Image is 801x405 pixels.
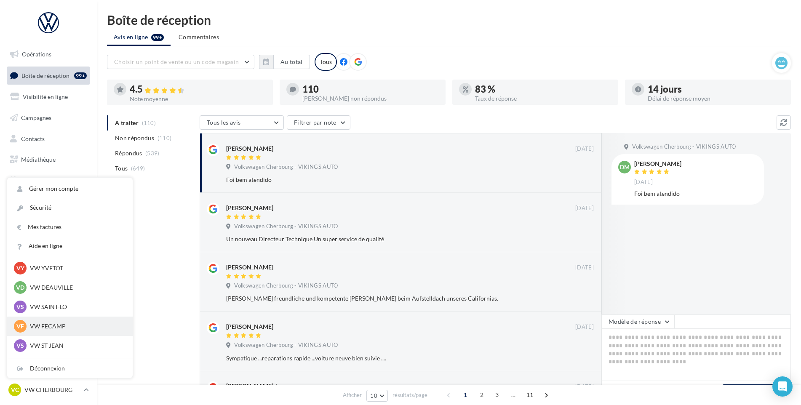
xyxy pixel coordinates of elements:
[234,163,338,171] span: Volkswagen Cherbourg - VIKINGS AUTO
[302,96,439,101] div: [PERSON_NAME] non répondus
[5,45,92,63] a: Opérations
[575,383,594,391] span: [DATE]
[475,96,611,101] div: Taux de réponse
[30,341,123,350] p: VW ST JEAN
[648,85,784,94] div: 14 jours
[131,165,145,172] span: (649)
[5,193,92,218] a: PLV et print personnalisable
[392,391,427,399] span: résultats/page
[5,151,92,168] a: Médiathèque
[634,161,681,167] div: [PERSON_NAME]
[130,85,266,94] div: 4.5
[566,293,594,304] button: Ignorer
[24,386,80,394] p: VW CHERBOURG
[287,115,350,130] button: Filtrer par note
[30,264,123,272] p: VW YVETOT
[259,55,310,69] button: Au total
[7,179,133,198] a: Gérer mon compte
[575,205,594,212] span: [DATE]
[7,237,133,256] a: Aide en ligne
[7,382,90,398] a: VC VW CHERBOURG
[566,352,594,364] button: Ignorer
[632,143,736,151] span: Volkswagen Cherbourg - VIKINGS AUTO
[5,67,92,85] a: Boîte de réception99+
[21,135,45,142] span: Contacts
[490,388,504,402] span: 3
[16,322,24,330] span: VF
[145,150,160,157] span: (539)
[226,382,288,390] div: [PERSON_NAME]-horn
[302,85,439,94] div: 110
[5,172,92,189] a: Calendrier
[459,388,472,402] span: 1
[30,283,123,292] p: VW DEAUVILLE
[226,235,539,243] div: Un nouveau Directeur Technique Un super service de qualité
[21,177,49,184] span: Calendrier
[5,109,92,127] a: Campagnes
[566,233,594,245] button: Ignorer
[226,294,539,303] div: [PERSON_NAME] freundliche und kompetente [PERSON_NAME] beim Aufstelldach unseres Californias.
[21,114,51,121] span: Campagnes
[16,341,24,350] span: VS
[21,156,56,163] span: Médiathèque
[566,174,594,186] button: Ignorer
[226,263,273,272] div: [PERSON_NAME]
[74,72,87,79] div: 99+
[601,314,675,329] button: Modèle de réponse
[226,204,273,212] div: [PERSON_NAME]
[30,322,123,330] p: VW FECAMP
[772,376,793,397] div: Open Intercom Messenger
[315,53,337,71] div: Tous
[30,303,123,311] p: VW SAINT-LO
[475,388,489,402] span: 2
[107,13,791,26] div: Boîte de réception
[226,176,539,184] div: Foi bem atendido
[575,323,594,331] span: [DATE]
[370,392,377,399] span: 10
[7,218,133,237] a: Mes factures
[648,96,784,101] div: Délai de réponse moyen
[115,134,154,142] span: Non répondus
[226,322,273,331] div: [PERSON_NAME]
[475,85,611,94] div: 83 %
[115,164,128,173] span: Tous
[114,58,239,65] span: Choisir un point de vente ou un code magasin
[16,264,24,272] span: VY
[158,135,172,141] span: (110)
[226,354,539,362] div: Sympatique ...reparations rapide ...voiture neuve bien suivie ....
[200,115,284,130] button: Tous les avis
[16,303,24,311] span: VS
[7,198,133,217] a: Sécurité
[634,189,757,198] div: Foi bem atendido
[366,390,388,402] button: 10
[130,96,266,102] div: Note moyenne
[234,341,338,349] span: Volkswagen Cherbourg - VIKINGS AUTO
[11,386,19,394] span: VC
[179,33,219,41] span: Commentaires
[234,282,338,290] span: Volkswagen Cherbourg - VIKINGS AUTO
[21,72,69,79] span: Boîte de réception
[7,359,133,378] div: Déconnexion
[23,93,68,100] span: Visibilité en ligne
[5,88,92,106] a: Visibilité en ligne
[273,55,310,69] button: Au total
[115,149,142,157] span: Répondus
[5,130,92,148] a: Contacts
[22,51,51,58] span: Opérations
[620,163,630,171] span: DM
[343,391,362,399] span: Afficher
[507,388,520,402] span: ...
[575,145,594,153] span: [DATE]
[226,144,273,153] div: [PERSON_NAME]
[523,388,537,402] span: 11
[207,119,241,126] span: Tous les avis
[107,55,254,69] button: Choisir un point de vente ou un code magasin
[5,221,92,245] a: Campagnes DataOnDemand
[575,264,594,272] span: [DATE]
[16,283,24,292] span: VD
[234,223,338,230] span: Volkswagen Cherbourg - VIKINGS AUTO
[634,179,653,186] span: [DATE]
